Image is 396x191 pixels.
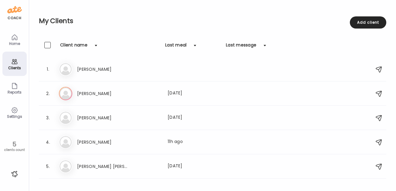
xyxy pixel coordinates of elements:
div: Reports [4,90,26,94]
div: Client name [60,42,87,52]
div: Home [4,42,26,46]
div: Last meal [165,42,186,52]
img: ate [7,5,22,15]
div: 5. [44,163,52,170]
div: 2. [44,90,52,97]
div: Settings [4,114,26,118]
div: 5 [2,141,27,148]
div: 4. [44,138,52,146]
div: Add client [350,16,386,29]
div: [DATE] [168,114,221,121]
h3: [PERSON_NAME] [77,90,131,97]
h3: [PERSON_NAME] [77,138,131,146]
div: Clients [4,66,26,70]
div: clients count [2,148,27,152]
div: 11h ago [168,138,221,146]
div: Last message [226,42,256,52]
h3: [PERSON_NAME] [77,114,131,121]
div: 1. [44,66,52,73]
h3: [PERSON_NAME] [PERSON_NAME] [77,163,131,170]
div: [DATE] [168,163,221,170]
h2: My Clients [39,16,386,26]
div: [DATE] [168,90,221,97]
h3: [PERSON_NAME] [77,66,131,73]
div: coach [8,15,21,21]
div: 3. [44,114,52,121]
